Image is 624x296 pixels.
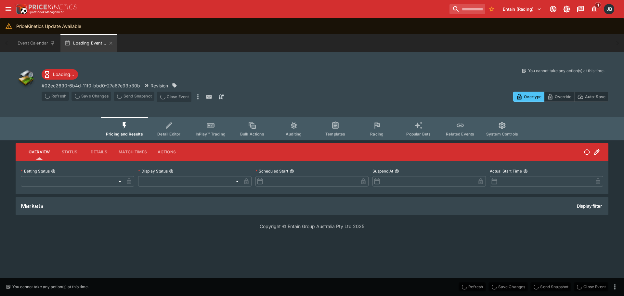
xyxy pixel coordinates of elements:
button: Event Calendar [14,34,59,52]
div: PriceKinetics Update Available [16,20,81,32]
button: Overtype [513,92,544,102]
p: You cannot take any action(s) at this time. [12,284,89,290]
span: Detail Editor [157,132,180,136]
button: Suspend At [395,169,399,174]
button: Actual Start Time [523,169,528,174]
div: Josh Brown [604,4,614,14]
img: PriceKinetics Logo [14,3,27,16]
button: Documentation [575,3,586,15]
button: more [611,283,619,291]
button: No Bookmarks [487,4,497,14]
p: Betting Status [21,168,50,174]
button: Loading Event... [60,34,117,52]
input: search [449,4,485,14]
div: Event type filters [101,117,523,140]
button: Notifications [588,3,600,15]
p: Overtype [524,93,541,100]
p: Suspend At [372,168,393,174]
button: Match Times [113,144,152,160]
p: Display Status [138,168,168,174]
button: Select Tenant [499,4,545,14]
p: Loading... [53,71,74,78]
p: Copy To Clipboard [42,82,140,89]
button: Betting Status [51,169,56,174]
span: Related Events [446,132,474,136]
span: Bulk Actions [240,132,264,136]
button: Scheduled Start [290,169,294,174]
h5: Markets [21,202,44,210]
button: Toggle light/dark mode [561,3,573,15]
button: Connected to PK [547,3,559,15]
button: Display filter [573,201,606,211]
button: Status [55,144,84,160]
div: Start From [513,92,608,102]
button: open drawer [3,3,14,15]
button: Overview [23,144,55,160]
span: Popular Bets [406,132,431,136]
button: Josh Brown [602,2,616,16]
p: You cannot take any action(s) at this time. [528,68,604,74]
p: Revision [150,82,168,89]
span: 1 [595,2,602,8]
button: Auto-Save [574,92,608,102]
span: Templates [325,132,345,136]
img: PriceKinetics [29,5,77,9]
button: Override [544,92,574,102]
button: Display Status [169,169,174,174]
span: System Controls [486,132,518,136]
img: other.png [16,68,36,89]
img: Sportsbook Management [29,11,64,14]
span: InPlay™ Trading [196,132,226,136]
span: Pricing and Results [106,132,143,136]
span: Auditing [286,132,302,136]
p: Scheduled Start [255,168,288,174]
p: Actual Start Time [490,168,522,174]
span: Racing [370,132,383,136]
button: Actions [152,144,181,160]
button: more [194,92,202,102]
p: Override [555,93,571,100]
button: Details [84,144,113,160]
p: Auto-Save [585,93,605,100]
